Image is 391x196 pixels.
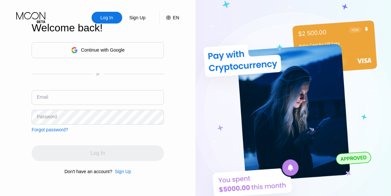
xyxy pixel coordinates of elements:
div: Sign Up [122,12,153,24]
div: or [96,72,100,76]
div: Log In [100,14,114,21]
div: Welcome back! [32,22,164,34]
div: EN [159,12,179,24]
div: Log In [92,12,122,24]
div: Forgot password? [32,127,68,132]
div: Email [37,94,48,100]
div: EN [173,15,179,20]
div: Sign Up [129,14,146,21]
div: Don't have an account? [65,169,112,174]
div: Sign Up [115,169,131,174]
div: Continue with Google [32,42,164,58]
div: Password [37,114,57,119]
div: Continue with Google [81,47,125,53]
div: Sign Up [112,169,131,174]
